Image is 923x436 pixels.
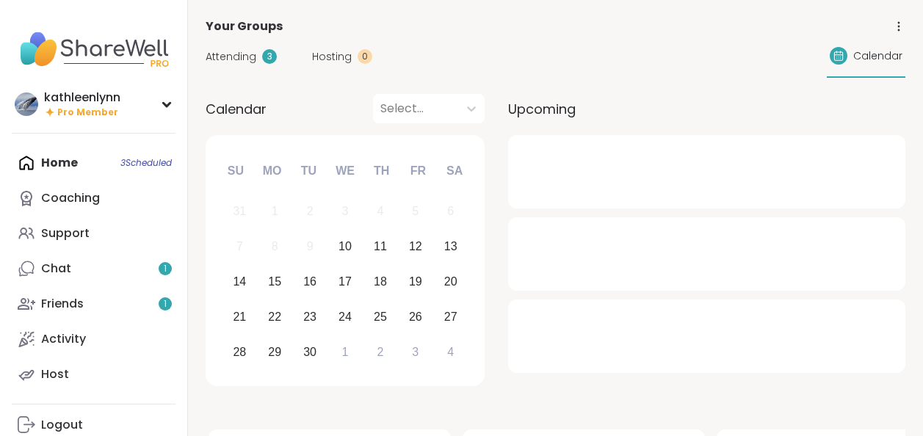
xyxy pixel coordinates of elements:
div: Not available Tuesday, September 2nd, 2025 [294,196,326,228]
div: kathleenlynn [44,90,120,106]
div: 25 [374,307,387,327]
span: Attending [206,49,256,65]
div: 3 [262,49,277,64]
div: Choose Sunday, September 21st, 2025 [224,301,256,333]
div: 18 [374,272,387,291]
div: Not available Sunday, August 31st, 2025 [224,196,256,228]
img: ShareWell Nav Logo [12,23,175,75]
div: 27 [444,307,457,327]
div: 28 [233,342,246,362]
div: 24 [339,307,352,327]
a: Activity [12,321,175,357]
div: Friends [41,296,84,312]
span: Calendar [206,99,267,119]
a: Coaching [12,181,175,216]
div: 2 [307,201,314,221]
div: Coaching [41,190,100,206]
div: Activity [41,331,86,347]
div: Th [366,155,398,187]
div: Choose Thursday, September 11th, 2025 [365,231,397,263]
div: Not available Saturday, September 6th, 2025 [435,196,466,228]
a: Chat1 [12,251,175,286]
div: 3 [412,342,419,362]
div: 15 [268,272,281,291]
div: 7 [236,236,243,256]
a: Friends1 [12,286,175,321]
div: Sa [438,155,471,187]
div: Not available Monday, September 8th, 2025 [259,231,291,263]
span: Your Groups [206,18,283,35]
div: Not available Tuesday, September 9th, 2025 [294,231,326,263]
span: Hosting [312,49,352,65]
div: 19 [409,272,422,291]
div: 9 [307,236,314,256]
div: 11 [374,236,387,256]
div: Not available Wednesday, September 3rd, 2025 [330,196,361,228]
div: 2 [377,342,383,362]
div: Choose Monday, September 15th, 2025 [259,266,291,298]
div: 1 [272,201,278,221]
div: Not available Friday, September 5th, 2025 [399,196,431,228]
div: 1 [342,342,349,362]
div: Tu [292,155,325,187]
div: Choose Tuesday, September 30th, 2025 [294,336,326,368]
div: 14 [233,272,246,291]
div: Not available Sunday, September 7th, 2025 [224,231,256,263]
span: Pro Member [57,106,118,119]
div: 10 [339,236,352,256]
span: 1 [164,298,167,310]
span: Calendar [853,48,902,64]
div: Choose Thursday, September 25th, 2025 [365,301,397,333]
div: Choose Thursday, October 2nd, 2025 [365,336,397,368]
div: 22 [268,307,281,327]
div: 12 [409,236,422,256]
div: 21 [233,307,246,327]
div: Choose Thursday, September 18th, 2025 [365,266,397,298]
div: 6 [447,201,454,221]
div: 3 [342,201,349,221]
div: Choose Wednesday, September 24th, 2025 [330,301,361,333]
div: 31 [233,201,246,221]
div: Chat [41,261,71,277]
div: 0 [358,49,372,64]
div: Choose Tuesday, September 16th, 2025 [294,266,326,298]
div: Choose Friday, September 26th, 2025 [399,301,431,333]
div: Choose Saturday, October 4th, 2025 [435,336,466,368]
div: 17 [339,272,352,291]
div: Choose Wednesday, September 10th, 2025 [330,231,361,263]
div: Host [41,366,69,382]
div: Not available Thursday, September 4th, 2025 [365,196,397,228]
div: Not available Monday, September 1st, 2025 [259,196,291,228]
div: 29 [268,342,281,362]
div: month 2025-09 [222,194,468,369]
div: Choose Sunday, September 28th, 2025 [224,336,256,368]
div: Choose Sunday, September 14th, 2025 [224,266,256,298]
div: Choose Friday, September 19th, 2025 [399,266,431,298]
div: Su [220,155,252,187]
div: 4 [377,201,383,221]
a: Host [12,357,175,392]
div: 5 [412,201,419,221]
div: Logout [41,417,83,433]
div: Choose Friday, October 3rd, 2025 [399,336,431,368]
a: Support [12,216,175,251]
div: Choose Tuesday, September 23rd, 2025 [294,301,326,333]
div: Choose Saturday, September 20th, 2025 [435,266,466,298]
span: 1 [164,263,167,275]
div: Choose Friday, September 12th, 2025 [399,231,431,263]
span: Upcoming [508,99,576,119]
div: Choose Saturday, September 27th, 2025 [435,301,466,333]
div: 26 [409,307,422,327]
div: 23 [303,307,316,327]
div: 13 [444,236,457,256]
div: Choose Monday, September 29th, 2025 [259,336,291,368]
div: Support [41,225,90,241]
div: 16 [303,272,316,291]
div: Choose Wednesday, September 17th, 2025 [330,266,361,298]
div: 30 [303,342,316,362]
div: Mo [256,155,288,187]
div: Choose Monday, September 22nd, 2025 [259,301,291,333]
div: 4 [447,342,454,362]
div: Choose Saturday, September 13th, 2025 [435,231,466,263]
div: 8 [272,236,278,256]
